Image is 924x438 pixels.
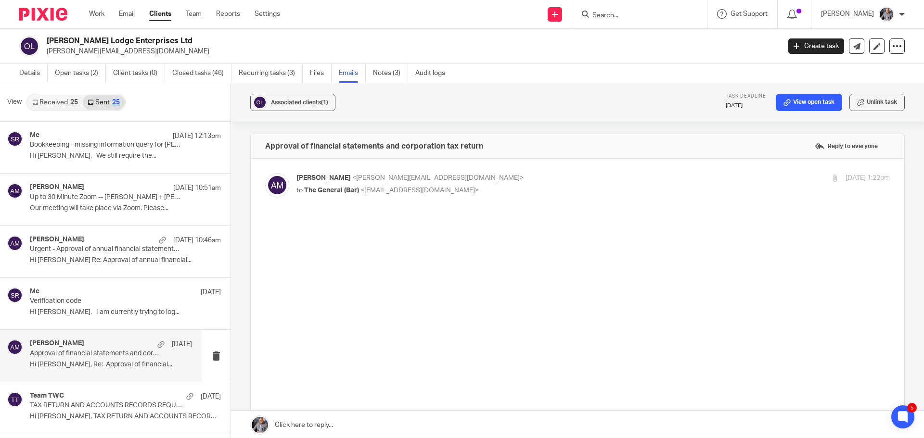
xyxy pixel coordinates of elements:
[30,297,183,305] p: Verification code
[352,175,524,181] span: <[PERSON_NAME][EMAIL_ADDRESS][DOMAIN_NAME]>
[304,187,359,194] span: The General (Bar)
[879,7,894,22] img: -%20%20-%20studio@ingrained.co.uk%20for%20%20-20220223%20at%20101413%20-%201W1A2026.jpg
[30,256,221,264] p: Hi [PERSON_NAME] Re: Approval of annual financial...
[271,100,328,105] span: Associated clients
[776,94,842,111] a: View open task
[296,187,303,194] span: to
[172,64,231,83] a: Closed tasks (46)
[30,236,84,244] h4: [PERSON_NAME]
[7,183,23,199] img: svg%3E
[216,9,240,19] a: Reports
[726,102,766,110] p: [DATE]
[846,173,890,183] p: [DATE] 1:22pm
[30,361,192,369] p: Hi [PERSON_NAME], Re: Approval of financial...
[339,64,366,83] a: Emails
[250,94,335,111] button: Associated clients(1)
[415,64,452,83] a: Audit logs
[113,64,165,83] a: Client tasks (0)
[7,236,23,251] img: svg%3E
[70,99,78,106] div: 25
[112,99,120,106] div: 25
[30,141,183,149] p: Bookkeeping - missing information query for [PERSON_NAME] Lodge Enterprises Ltd
[788,38,844,54] a: Create task
[83,95,124,110] a: Sent25
[7,131,23,147] img: svg%3E
[30,245,183,253] p: Urgent - Approval of annual financial statements and corporation tax return
[265,141,483,151] h4: Approval of financial statements and corporation tax return
[265,173,289,197] img: svg%3E
[7,339,23,355] img: svg%3E
[186,9,202,19] a: Team
[27,95,83,110] a: Received25
[173,236,221,245] p: [DATE] 10:46am
[172,339,192,349] p: [DATE]
[812,139,880,153] label: Reply to everyone
[30,204,221,213] p: Our meeting will take place via Zoom. Please...
[30,288,39,296] h4: Me
[255,9,280,19] a: Settings
[19,36,39,56] img: svg%3E
[907,403,917,413] div: 5
[30,308,221,316] p: Hi [PERSON_NAME], I am currently trying to log...
[149,9,171,19] a: Clients
[849,94,905,111] button: Unlink task
[7,288,23,303] img: svg%3E
[55,64,106,83] a: Open tasks (2)
[201,392,221,401] p: [DATE]
[19,8,67,21] img: Pixie
[821,9,874,19] p: [PERSON_NAME]
[47,36,629,46] h2: [PERSON_NAME] Lodge Enterprises Ltd
[310,64,332,83] a: Files
[119,9,135,19] a: Email
[30,350,160,358] p: Approval of financial statements and corporation tax return
[30,401,183,410] p: TAX RETURN AND ACCOUNTS RECORDS REQUEST
[373,64,408,83] a: Notes (3)
[253,95,267,110] img: svg%3E
[7,392,23,407] img: svg%3E
[360,187,479,194] span: <[EMAIL_ADDRESS][DOMAIN_NAME]>
[30,131,39,139] h4: Me
[731,11,768,17] span: Get Support
[201,288,221,297] p: [DATE]
[239,64,303,83] a: Recurring tasks (3)
[19,64,48,83] a: Details
[89,9,104,19] a: Work
[591,12,678,20] input: Search
[173,183,221,193] p: [DATE] 10:51am
[30,413,221,421] p: Hi [PERSON_NAME], TAX RETURN AND ACCOUNTS RECORDS...
[30,183,84,191] h4: [PERSON_NAME]
[173,131,221,141] p: [DATE] 12:13pm
[321,100,328,105] span: (1)
[296,175,351,181] span: [PERSON_NAME]
[7,97,22,107] span: View
[30,193,183,201] p: Up to 30 Minute Zoom -- [PERSON_NAME] + [PERSON_NAME]
[47,47,774,56] p: [PERSON_NAME][EMAIL_ADDRESS][DOMAIN_NAME]
[30,339,84,348] h4: [PERSON_NAME]
[726,94,766,99] span: Task deadline
[30,392,64,400] h4: Team TWC
[30,152,221,160] p: Hi [PERSON_NAME], We still require the...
